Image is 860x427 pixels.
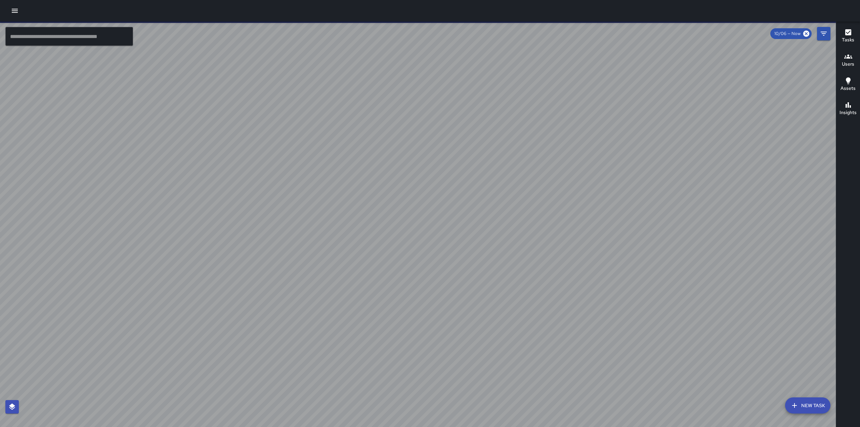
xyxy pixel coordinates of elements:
button: Tasks [836,24,860,48]
button: Users [836,48,860,73]
h6: Assets [841,85,856,92]
button: New Task [785,397,830,414]
button: Insights [836,97,860,121]
span: 10/06 — Now [770,30,805,37]
div: 10/06 — Now [770,28,812,39]
h6: Insights [840,109,857,116]
button: Filters [817,27,830,40]
h6: Tasks [842,36,854,44]
h6: Users [842,61,854,68]
button: Assets [836,73,860,97]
